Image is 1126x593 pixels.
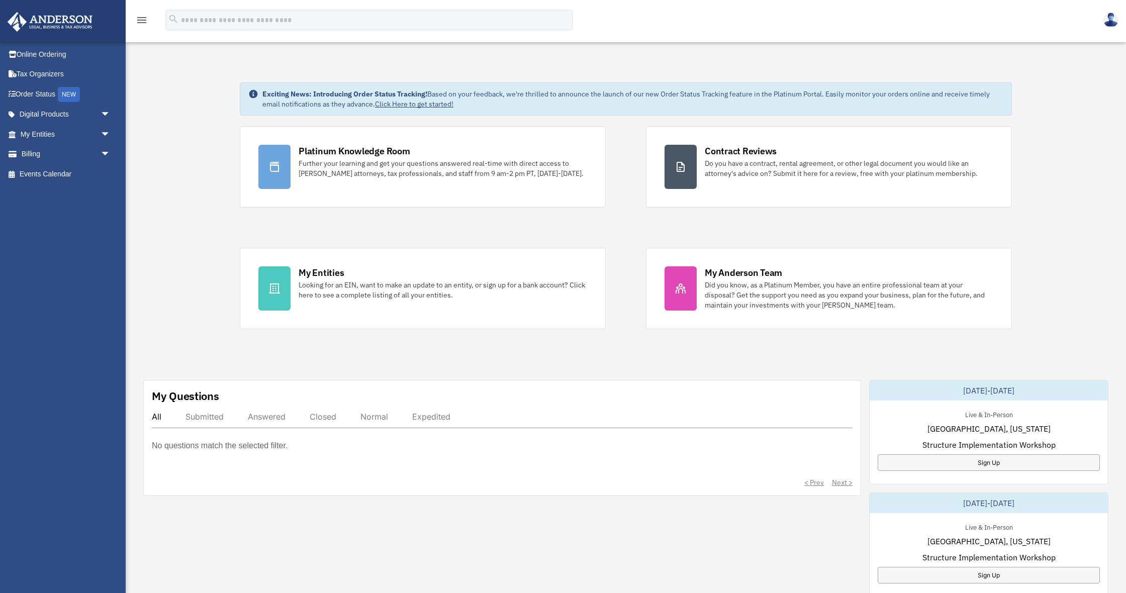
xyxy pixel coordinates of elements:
div: Further your learning and get your questions answered real-time with direct access to [PERSON_NAM... [299,158,587,178]
div: Closed [310,412,336,422]
i: menu [136,14,148,26]
a: Contract Reviews Do you have a contract, rental agreement, or other legal document you would like... [646,126,1012,208]
a: Platinum Knowledge Room Further your learning and get your questions answered real-time with dire... [240,126,606,208]
div: Live & In-Person [957,409,1021,419]
div: [DATE]-[DATE] [870,380,1108,401]
a: menu [136,18,148,26]
div: Did you know, as a Platinum Member, you have an entire professional team at your disposal? Get th... [705,280,993,310]
div: My Anderson Team [705,266,782,279]
span: arrow_drop_down [101,124,121,145]
div: My Questions [152,388,219,404]
img: Anderson Advisors Platinum Portal [5,12,96,32]
a: Events Calendar [7,164,126,184]
div: Expedited [412,412,450,422]
p: No questions match the selected filter. [152,439,288,453]
a: My Entities Looking for an EIN, want to make an update to an entity, or sign up for a bank accoun... [240,248,606,329]
a: Digital Productsarrow_drop_down [7,105,126,125]
div: Platinum Knowledge Room [299,145,410,157]
a: Billingarrow_drop_down [7,144,126,164]
div: Submitted [185,412,224,422]
img: User Pic [1103,13,1118,27]
span: Structure Implementation Workshop [922,439,1056,451]
span: arrow_drop_down [101,105,121,125]
a: Sign Up [878,567,1100,583]
span: Structure Implementation Workshop [922,551,1056,563]
div: Looking for an EIN, want to make an update to an entity, or sign up for a bank account? Click her... [299,280,587,300]
div: Live & In-Person [957,521,1021,532]
a: Order StatusNEW [7,84,126,105]
a: My Anderson Team Did you know, as a Platinum Member, you have an entire professional team at your... [646,248,1012,329]
span: [GEOGRAPHIC_DATA], [US_STATE] [927,423,1051,435]
strong: Exciting News: Introducing Order Status Tracking! [262,89,427,98]
div: Contract Reviews [705,145,777,157]
span: [GEOGRAPHIC_DATA], [US_STATE] [927,535,1051,547]
div: NEW [58,87,80,102]
span: arrow_drop_down [101,144,121,165]
a: My Entitiesarrow_drop_down [7,124,126,144]
div: Answered [248,412,286,422]
i: search [168,14,179,25]
a: Sign Up [878,454,1100,471]
a: Click Here to get started! [375,100,453,109]
div: Based on your feedback, we're thrilled to announce the launch of our new Order Status Tracking fe... [262,89,1003,109]
div: All [152,412,161,422]
div: My Entities [299,266,344,279]
div: Normal [360,412,388,422]
a: Online Ordering [7,44,126,64]
a: Tax Organizers [7,64,126,84]
div: [DATE]-[DATE] [870,493,1108,513]
div: Do you have a contract, rental agreement, or other legal document you would like an attorney's ad... [705,158,993,178]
